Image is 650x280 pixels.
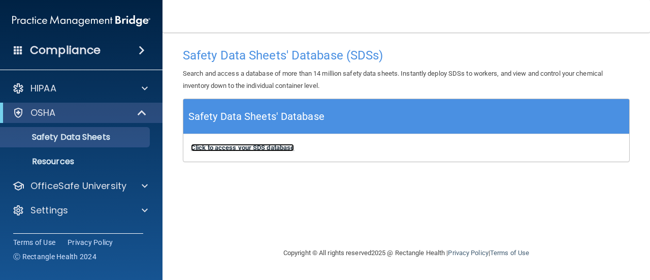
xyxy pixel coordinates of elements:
p: Settings [30,204,68,216]
a: Terms of Use [490,249,529,257]
img: PMB logo [12,11,150,31]
p: OSHA [30,107,56,119]
h4: Compliance [30,43,101,57]
p: OfficeSafe University [30,180,126,192]
div: Copyright © All rights reserved 2025 @ Rectangle Health | | [221,237,592,269]
a: OSHA [12,107,147,119]
p: HIPAA [30,82,56,95]
a: Click to access your SDS database [191,144,294,151]
a: Privacy Policy [68,237,113,247]
a: OfficeSafe University [12,180,148,192]
p: Resources [7,157,145,167]
h5: Safety Data Sheets' Database [188,108,324,126]
a: Settings [12,204,148,216]
a: Privacy Policy [448,249,488,257]
h4: Safety Data Sheets' Database (SDSs) [183,49,630,62]
p: Search and access a database of more than 14 million safety data sheets. Instantly deploy SDSs to... [183,68,630,92]
p: Safety Data Sheets [7,132,145,142]
a: HIPAA [12,82,148,95]
span: Ⓒ Rectangle Health 2024 [13,252,96,262]
a: Terms of Use [13,237,55,247]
